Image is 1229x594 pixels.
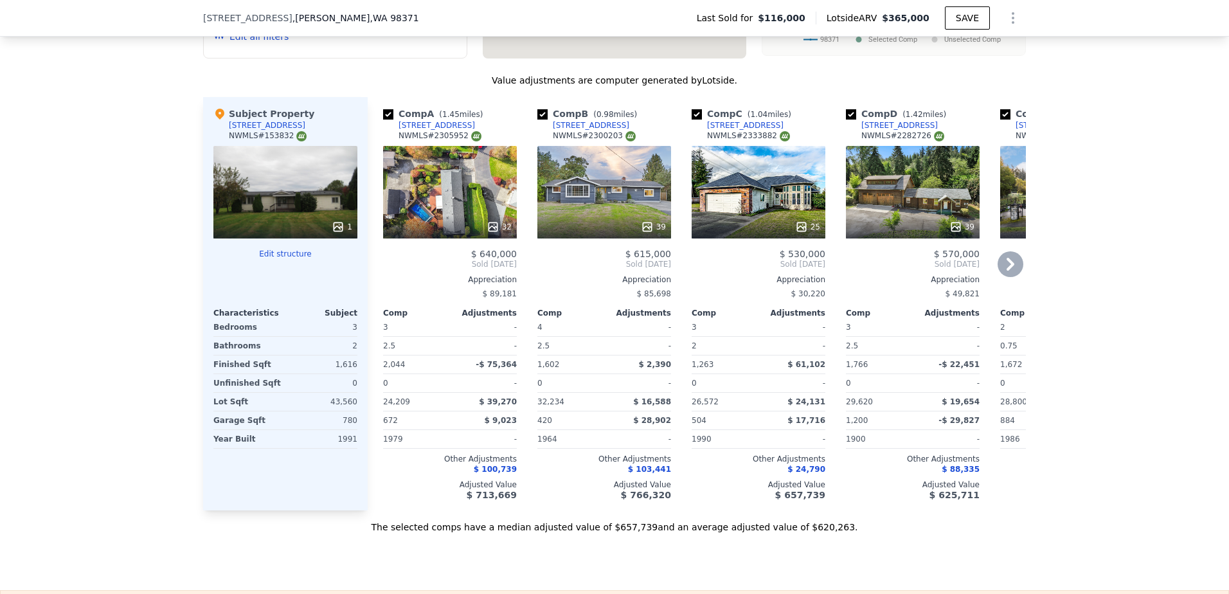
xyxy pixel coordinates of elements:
[453,318,517,336] div: -
[288,355,357,373] div: 1,616
[692,379,697,388] span: 0
[1000,323,1005,332] span: 2
[692,259,825,269] span: Sold [DATE]
[288,337,357,355] div: 2
[1000,454,1134,464] div: Other Adjustments
[383,379,388,388] span: 0
[846,416,868,425] span: 1,200
[288,430,357,448] div: 1991
[846,379,851,388] span: 0
[383,259,517,269] span: Sold [DATE]
[882,13,929,23] span: $365,000
[897,110,951,119] span: ( miles)
[758,12,805,24] span: $116,000
[399,130,481,141] div: NWMLS # 2305952
[1016,120,1092,130] div: [STREET_ADDRESS]
[607,337,671,355] div: -
[1000,416,1015,425] span: 884
[450,308,517,318] div: Adjustments
[537,480,671,490] div: Adjusted Value
[692,416,706,425] span: 504
[383,360,405,369] span: 2,044
[537,323,543,332] span: 4
[553,120,629,130] div: [STREET_ADDRESS]
[442,110,460,119] span: 1.45
[332,221,352,233] div: 1
[553,130,636,141] div: NWMLS # 2300203
[750,110,767,119] span: 1.04
[846,397,873,406] span: 29,620
[588,110,642,119] span: ( miles)
[944,35,1001,44] text: Unselected Comp
[537,379,543,388] span: 0
[537,120,629,130] a: [STREET_ADDRESS]
[229,120,305,130] div: [STREET_ADDRESS]
[846,308,913,318] div: Comp
[1000,120,1092,130] a: [STREET_ADDRESS]
[229,130,307,141] div: NWMLS # 153832
[628,465,671,474] span: $ 103,441
[942,465,980,474] span: $ 88,335
[846,430,910,448] div: 1900
[1000,274,1134,285] div: Appreciation
[1000,107,1104,120] div: Comp E
[213,249,357,259] button: Edit structure
[487,221,512,233] div: 32
[383,274,517,285] div: Appreciation
[485,416,517,425] span: $ 9,023
[203,12,292,24] span: [STREET_ADDRESS]
[787,416,825,425] span: $ 17,716
[946,289,980,298] span: $ 49,821
[945,6,990,30] button: SAVE
[213,430,283,448] div: Year Built
[453,337,517,355] div: -
[641,221,666,233] div: 39
[434,110,488,119] span: ( miles)
[692,480,825,490] div: Adjusted Value
[213,355,283,373] div: Finished Sqft
[213,374,283,392] div: Unfinished Sqft
[604,308,671,318] div: Adjustments
[537,107,642,120] div: Comp B
[383,480,517,490] div: Adjusted Value
[625,131,636,141] img: NWMLS Logo
[787,360,825,369] span: $ 61,102
[296,131,307,141] img: NWMLS Logo
[537,337,602,355] div: 2.5
[697,12,758,24] span: Last Sold for
[820,35,839,44] text: 98371
[633,416,671,425] span: $ 28,902
[637,289,671,298] span: $ 85,698
[942,397,980,406] span: $ 19,654
[692,274,825,285] div: Appreciation
[1000,397,1027,406] span: 28,800
[1000,308,1067,318] div: Comp
[787,465,825,474] span: $ 24,790
[288,374,357,392] div: 0
[758,308,825,318] div: Adjustments
[761,337,825,355] div: -
[383,397,410,406] span: 24,209
[633,397,671,406] span: $ 16,588
[846,323,851,332] span: 3
[213,337,283,355] div: Bathrooms
[934,131,944,141] img: NWMLS Logo
[625,249,671,259] span: $ 615,000
[761,430,825,448] div: -
[846,454,980,464] div: Other Adjustments
[383,120,475,130] a: [STREET_ADDRESS]
[915,337,980,355] div: -
[370,13,419,23] span: , WA 98371
[742,110,796,119] span: ( miles)
[1000,337,1064,355] div: 0.75
[537,430,602,448] div: 1964
[453,374,517,392] div: -
[692,337,756,355] div: 2
[399,120,475,130] div: [STREET_ADDRESS]
[288,318,357,336] div: 3
[213,318,283,336] div: Bedrooms
[692,107,796,120] div: Comp C
[471,131,481,141] img: NWMLS Logo
[537,416,552,425] span: 420
[1000,430,1064,448] div: 1986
